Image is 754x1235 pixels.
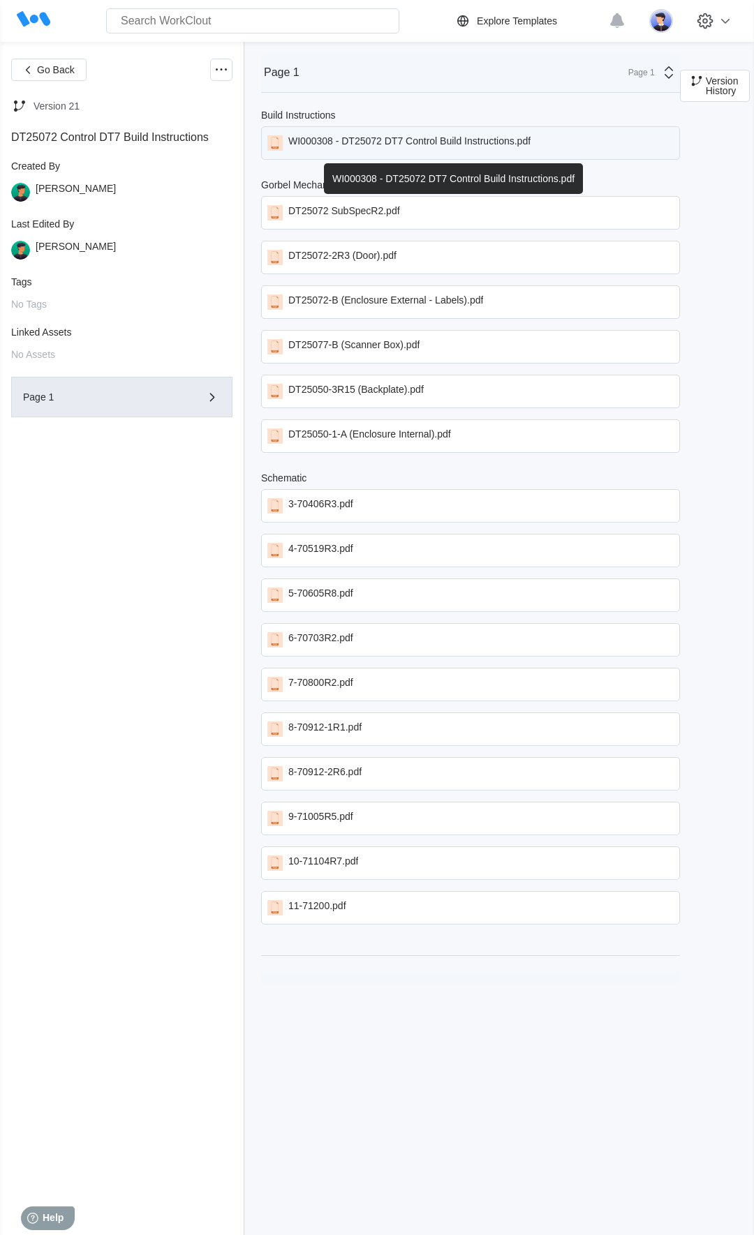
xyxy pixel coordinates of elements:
[680,70,751,102] button: Version History
[106,8,399,33] input: Search WorkClout
[11,218,232,230] div: Last Edited By
[288,135,531,151] div: WI000308 - DT25072 DT7 Control Build Instructions.pdf
[288,632,353,648] div: 6-70703R2.pdf
[11,241,30,260] img: user.png
[477,15,557,27] div: Explore Templates
[261,472,306,484] div: Schematic
[37,65,75,75] span: Go Back
[11,183,30,202] img: user.png
[454,13,602,29] a: Explore Templates
[23,392,181,402] div: Page 1
[324,163,583,194] div: WI000308 - DT25072 DT7 Control Build Instructions.pdf
[11,160,232,172] div: Created By
[288,721,362,737] div: 8-70912-1R1.pdf
[288,677,353,692] div: 7-70800R2.pdf
[649,9,673,33] img: user-5.png
[706,76,739,96] span: Version History
[288,205,400,220] div: DT25072 SubSpecR2.pdf
[261,179,370,190] div: Gorbel Mechanical Prints
[288,250,397,265] div: DT25072-2R3 (Door).pdf
[288,294,483,310] div: DT25072-B (Enclosure External - Labels).pdf
[11,299,232,310] div: No Tags
[288,900,346,915] div: 11-71200.pdf
[36,183,116,202] div: [PERSON_NAME]
[11,131,232,144] div: DT25072 Control DT7 Build Instructions
[288,498,353,514] div: 3-70406R3.pdf
[34,100,80,112] div: Version 21
[288,384,424,399] div: DT25050-3R15 (Backplate).pdf
[620,68,655,77] div: Page 1
[11,276,232,287] div: Tags
[36,241,116,260] div: [PERSON_NAME]
[261,110,336,121] div: Build Instructions
[288,855,358,871] div: 10-71104R7.pdf
[264,66,300,79] div: Page 1
[288,339,420,354] div: DT25077-B (Scanner Box).pdf
[288,811,353,826] div: 9-71005R5.pdf
[11,377,232,417] button: Page 1
[288,428,451,444] div: DT25050-1-A (Enclosure Internal).pdf
[288,587,353,603] div: 5-70605R8.pdf
[288,543,353,558] div: 4-70519R3.pdf
[11,59,87,81] button: Go Back
[288,766,362,781] div: 8-70912-2R6.pdf
[11,327,232,338] div: Linked Assets
[11,349,232,360] div: No Assets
